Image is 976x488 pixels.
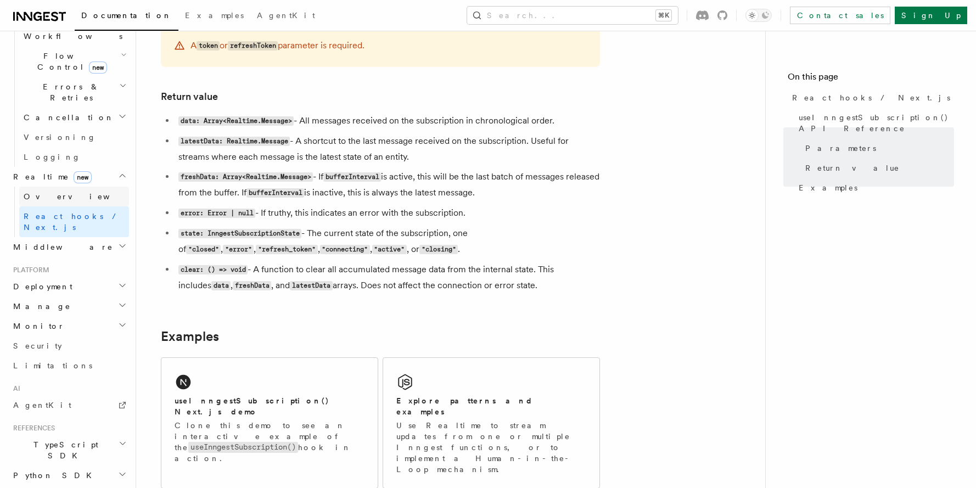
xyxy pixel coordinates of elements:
li: - All messages received on the subscription in chronological order. [175,113,600,129]
a: Examples [794,178,954,198]
li: - A function to clear all accumulated message data from the internal state. This includes , , and... [175,262,600,294]
a: Examples [161,329,219,344]
li: - A shortcut to the last message received on the subscription. Useful for streams where each mess... [175,133,600,165]
code: useInngestSubscription() [188,442,298,452]
button: Toggle dark mode [745,9,772,22]
span: Monitor [9,321,65,332]
span: Examples [185,11,244,20]
code: latestData [290,281,332,290]
code: "closed" [186,245,221,254]
code: state: InngestSubscriptionState [178,229,301,238]
div: Realtimenew [9,187,129,237]
span: Return value [805,162,900,173]
li: - If is active, this will be the last batch of messages released from the buffer. If is inactive,... [175,169,600,201]
span: Errors & Retries [19,81,119,103]
a: Sign Up [895,7,967,24]
code: error: Error | null [178,209,255,218]
code: "error" [223,245,254,254]
code: freshData [233,281,271,290]
a: AgentKit [9,395,129,415]
a: Documentation [75,3,178,31]
code: data: Array<Realtime.Message> [178,116,294,126]
a: Logging [19,147,129,167]
code: refreshToken [228,41,278,51]
span: useInngestSubscription() API Reference [799,112,954,134]
a: Security [9,336,129,356]
a: Overview [19,187,129,206]
code: token [197,41,220,51]
span: React hooks / Next.js [792,92,950,103]
span: Cancellation [19,112,114,123]
span: AgentKit [13,401,71,410]
button: Deployment [9,277,129,296]
span: AgentKit [257,11,315,20]
code: "closing" [419,245,458,254]
button: TypeScript SDK [9,435,129,465]
code: freshData: Array<Realtime.Message> [178,172,313,182]
a: Return value [801,158,954,178]
span: References [9,424,55,433]
a: React hooks / Next.js [788,88,954,108]
span: Realtime [9,171,92,182]
code: latestData: Realtime.Message [178,137,290,146]
code: bufferInterval [246,188,304,198]
li: - If truthy, this indicates an error with the subscription. [175,205,600,221]
p: A or parameter is required. [190,38,364,54]
a: Versioning [19,127,129,147]
span: React hooks / Next.js [24,212,121,232]
a: AgentKit [250,3,322,30]
a: useInngestSubscription() API Reference [794,108,954,138]
button: Steps & Workflows [19,15,129,46]
span: Documentation [81,11,172,20]
code: clear: () => void [178,265,248,274]
button: Errors & Retries [19,77,129,108]
span: Steps & Workflows [19,20,122,42]
span: Versioning [24,133,96,142]
span: Deployment [9,281,72,292]
a: Parameters [801,138,954,158]
code: "refresh_token" [256,245,317,254]
span: Middleware [9,242,113,253]
span: Overview [24,192,137,201]
span: new [89,61,107,74]
span: Limitations [13,361,92,370]
span: Platform [9,266,49,274]
button: Python SDK [9,465,129,485]
a: Contact sales [790,7,890,24]
span: new [74,171,92,183]
button: Middleware [9,237,129,257]
h4: On this page [788,70,954,88]
a: Return value [161,89,218,104]
code: data [211,281,231,290]
button: Search...⌘K [467,7,678,24]
span: Logging [24,153,81,161]
a: Examples [178,3,250,30]
span: AI [9,384,20,393]
button: Manage [9,296,129,316]
span: TypeScript SDK [9,439,119,461]
kbd: ⌘K [656,10,671,21]
p: Clone this demo to see an interactive example of the hook in action. [175,420,364,464]
button: Cancellation [19,108,129,127]
a: Limitations [9,356,129,375]
a: React hooks / Next.js [19,206,129,237]
span: Python SDK [9,470,98,481]
code: "connecting" [320,245,370,254]
button: Realtimenew [9,167,129,187]
span: Flow Control [19,51,121,72]
h2: useInngestSubscription() Next.js demo [175,395,364,417]
h2: Explore patterns and examples [396,395,586,417]
p: Use Realtime to stream updates from one or multiple Inngest functions, or to implement a Human-in... [396,420,586,475]
span: Parameters [805,143,876,154]
span: Examples [799,182,857,193]
code: "active" [372,245,407,254]
code: bufferInterval [323,172,381,182]
li: - The current state of the subscription, one of , , , , , or . [175,226,600,257]
span: Security [13,341,62,350]
button: Monitor [9,316,129,336]
span: Manage [9,301,71,312]
button: Flow Controlnew [19,46,129,77]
